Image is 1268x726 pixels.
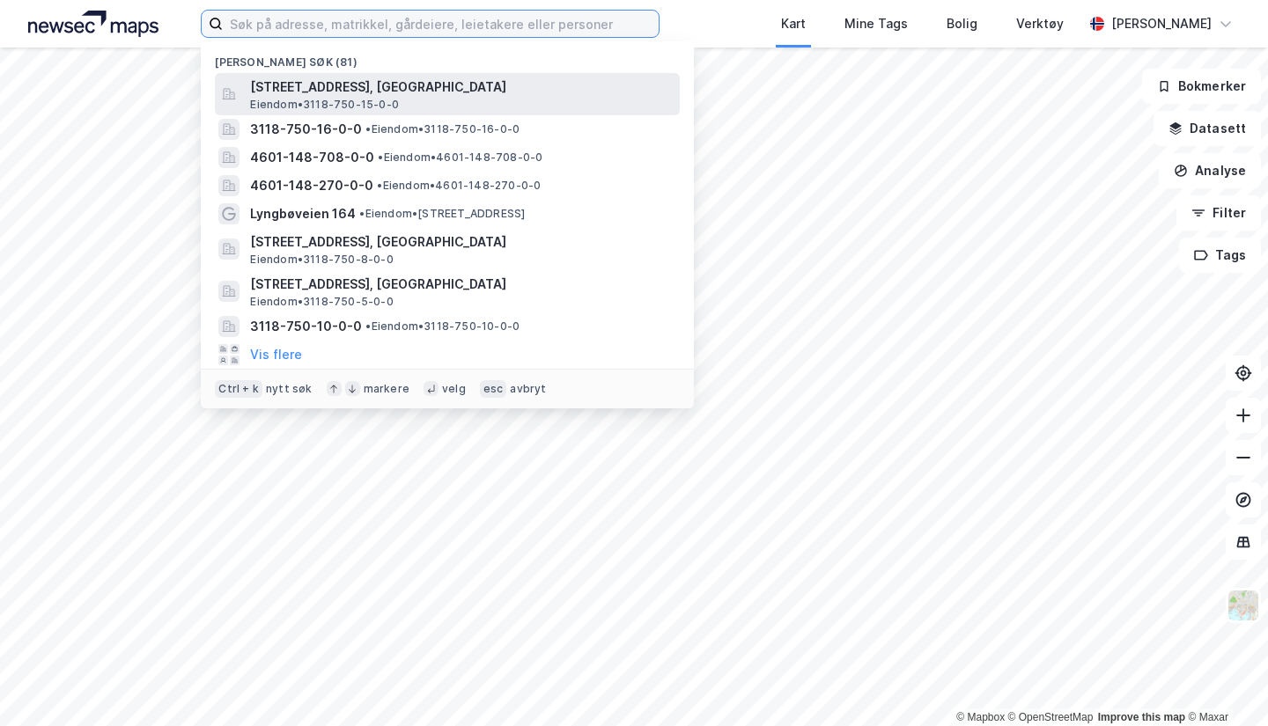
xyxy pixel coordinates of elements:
[250,147,374,168] span: 4601-148-708-0-0
[250,98,399,112] span: Eiendom • 3118-750-15-0-0
[378,150,542,165] span: Eiendom • 4601-148-708-0-0
[365,319,520,334] span: Eiendom • 3118-750-10-0-0
[1016,13,1064,34] div: Verktøy
[1142,69,1261,104] button: Bokmerker
[359,207,365,220] span: •
[781,13,806,34] div: Kart
[377,179,541,193] span: Eiendom • 4601-148-270-0-0
[266,382,313,396] div: nytt søk
[250,274,673,295] span: [STREET_ADDRESS], [GEOGRAPHIC_DATA]
[28,11,158,37] img: logo.a4113a55bc3d86da70a041830d287a7e.svg
[956,711,1005,723] a: Mapbox
[250,231,673,253] span: [STREET_ADDRESS], [GEOGRAPHIC_DATA]
[442,382,466,396] div: velg
[250,344,302,365] button: Vis flere
[250,316,362,337] span: 3118-750-10-0-0
[844,13,908,34] div: Mine Tags
[250,253,393,267] span: Eiendom • 3118-750-8-0-0
[250,119,362,140] span: 3118-750-16-0-0
[1111,13,1212,34] div: [PERSON_NAME]
[364,382,409,396] div: markere
[1176,195,1261,231] button: Filter
[250,203,356,224] span: Lyngbøveien 164
[1180,642,1268,726] div: Kontrollprogram for chat
[1179,238,1261,273] button: Tags
[1098,711,1185,723] a: Improve this map
[365,319,371,333] span: •
[1227,589,1260,622] img: Z
[378,150,383,164] span: •
[377,179,382,192] span: •
[359,207,525,221] span: Eiendom • [STREET_ADDRESS]
[947,13,977,34] div: Bolig
[510,382,546,396] div: avbryt
[1180,642,1268,726] iframe: Chat Widget
[1159,153,1261,188] button: Analyse
[365,122,371,136] span: •
[365,122,520,136] span: Eiendom • 3118-750-16-0-0
[250,295,393,309] span: Eiendom • 3118-750-5-0-0
[1008,711,1094,723] a: OpenStreetMap
[215,380,262,398] div: Ctrl + k
[250,175,373,196] span: 4601-148-270-0-0
[223,11,659,37] input: Søk på adresse, matrikkel, gårdeiere, leietakere eller personer
[1154,111,1261,146] button: Datasett
[250,77,673,98] span: [STREET_ADDRESS], [GEOGRAPHIC_DATA]
[201,41,694,73] div: [PERSON_NAME] søk (81)
[480,380,507,398] div: esc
